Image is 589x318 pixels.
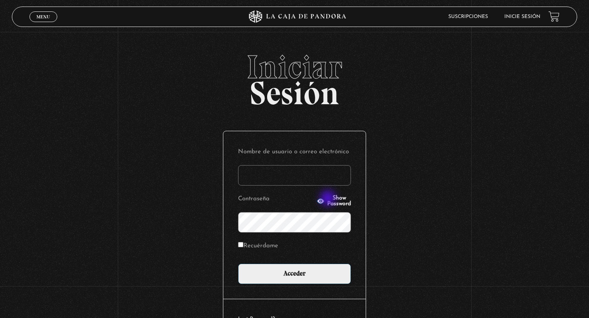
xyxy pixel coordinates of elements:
span: Cerrar [34,21,53,27]
label: Contraseña [238,193,314,206]
h2: Sesión [12,51,577,103]
button: Show Password [317,195,351,207]
label: Nombre de usuario o correo electrónico [238,146,351,159]
span: Iniciar [12,51,577,83]
a: Inicie sesión [504,14,540,19]
label: Recuérdame [238,240,278,253]
input: Recuérdame [238,242,243,247]
a: View your shopping cart [549,11,560,22]
span: Menu [36,14,50,19]
a: Suscripciones [448,14,488,19]
span: Show Password [327,195,351,207]
input: Acceder [238,264,351,284]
